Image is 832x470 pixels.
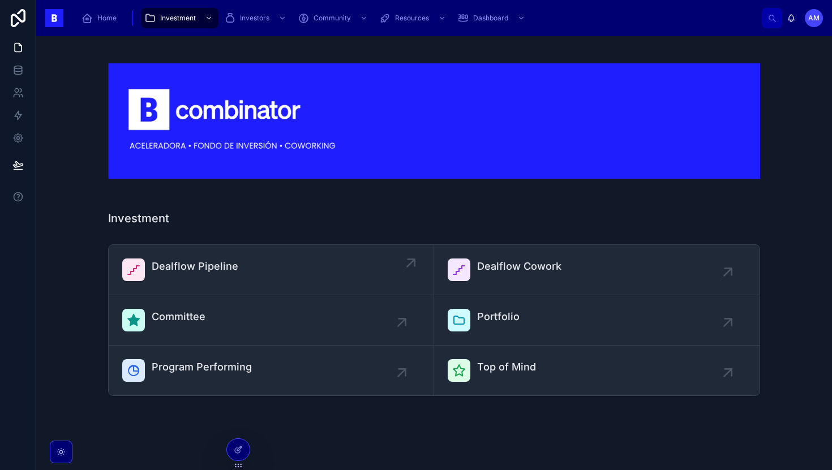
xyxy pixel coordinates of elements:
span: Home [97,14,117,23]
a: Portfolio [434,295,760,346]
span: Dashboard [473,14,508,23]
img: 18590-Captura-de-Pantalla-2024-03-07-a-las-17.49.44.png [108,63,760,179]
a: Community [294,8,374,28]
span: Top of Mind [477,359,536,375]
span: Resources [395,14,429,23]
span: Investment [160,14,196,23]
a: Investment [141,8,218,28]
h1: Investment [108,210,169,226]
div: scrollable content [72,6,762,31]
a: Dealflow Cowork [434,245,760,295]
span: Committee [152,309,205,325]
span: Program Performing [152,359,252,375]
a: Dealflow Pipeline [109,245,434,295]
span: Community [314,14,351,23]
a: Home [78,8,125,28]
a: Committee [109,295,434,346]
a: Resources [376,8,452,28]
span: AM [808,14,820,23]
a: Program Performing [109,346,434,395]
span: Dealflow Pipeline [152,258,238,274]
span: Portfolio [477,309,520,325]
span: Dealflow Cowork [477,258,561,274]
a: Top of Mind [434,346,760,395]
a: Dashboard [454,8,531,28]
a: Investors [221,8,292,28]
span: Investors [240,14,269,23]
img: App logo [45,9,63,27]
